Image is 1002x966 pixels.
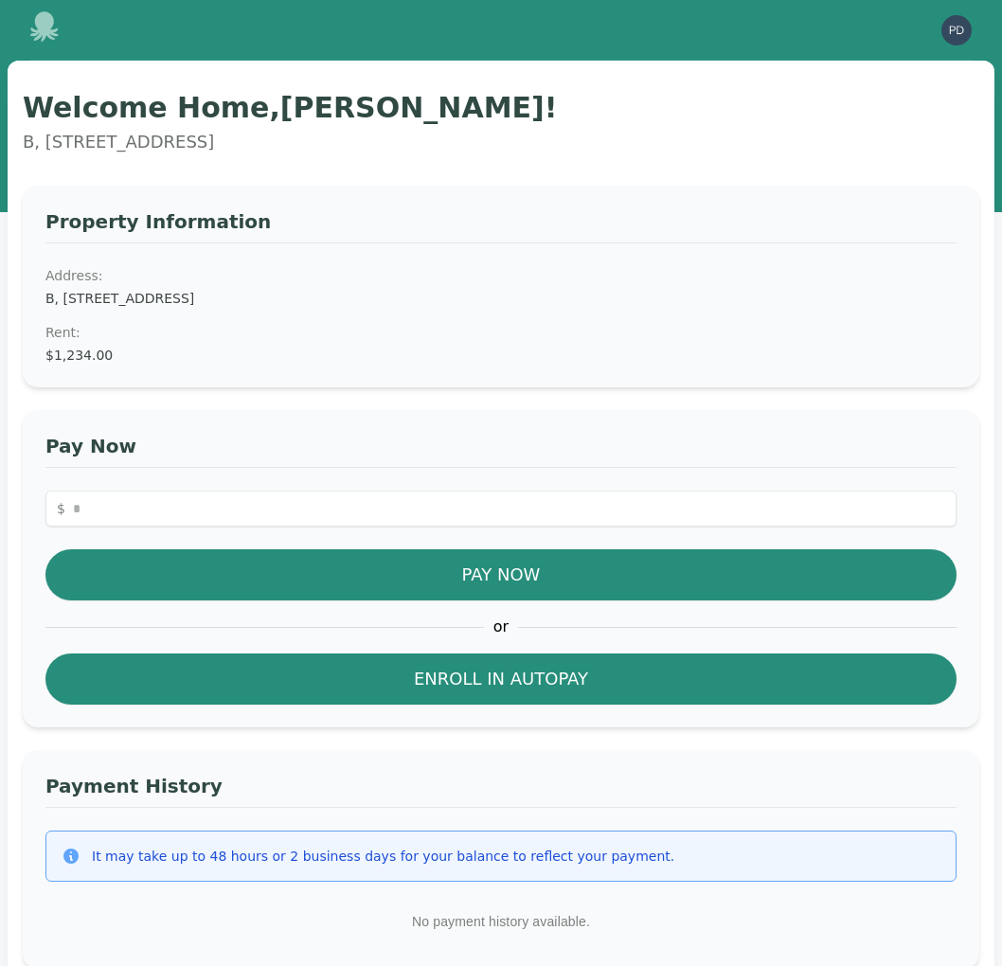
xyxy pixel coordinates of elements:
[484,616,518,638] span: or
[45,433,957,468] h3: Pay Now
[45,208,957,243] h3: Property Information
[45,266,957,285] dt: Address:
[92,847,674,866] div: It may take up to 48 hours or 2 business days for your balance to reflect your payment.
[45,323,957,342] dt: Rent :
[45,897,957,946] p: No payment history available.
[23,129,979,155] p: B, [STREET_ADDRESS]
[45,773,957,808] h3: Payment History
[45,346,957,365] dd: $1,234.00
[45,289,957,308] dd: B, [STREET_ADDRESS]
[23,91,979,125] h1: Welcome Home, [PERSON_NAME] !
[45,549,957,600] button: Pay Now
[45,653,957,705] button: Enroll in Autopay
